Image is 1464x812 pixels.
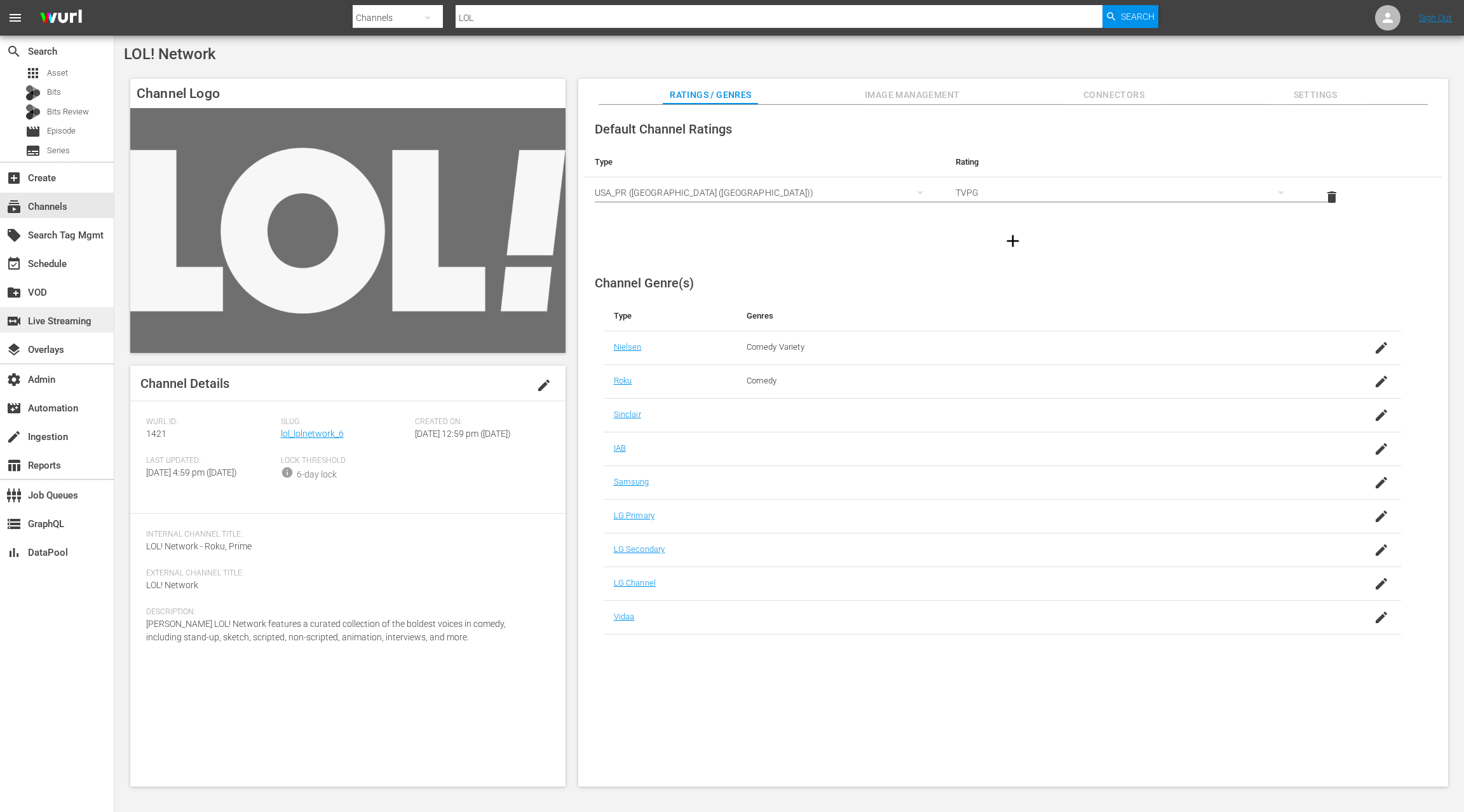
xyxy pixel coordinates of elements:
span: Slug: [281,417,409,427]
span: Asset [47,67,68,79]
h4: Channel Logo [130,79,566,108]
span: Last Updated: [146,456,274,466]
span: Description: [146,607,543,617]
span: LOL! Network [124,45,216,63]
span: Series [25,143,41,158]
button: delete [1317,182,1347,212]
th: Genres [736,301,1312,331]
span: Bits Review [47,106,89,118]
span: Internal Channel Title: [146,530,543,540]
div: Bits Review [25,104,41,120]
span: Overlays [6,342,22,357]
span: LOL! Network [146,580,198,590]
span: LOL! Network - Roku, Prime [146,541,252,551]
span: Episode [25,124,41,139]
span: Create [6,170,22,186]
span: [DATE] 12:59 pm ([DATE]) [415,429,511,439]
span: Lock Threshold: [281,456,409,466]
button: Search [1102,5,1158,28]
span: Asset [25,65,41,81]
a: IAB [614,443,626,453]
a: LG Secondary [614,544,665,554]
span: VOD [6,285,22,300]
span: [PERSON_NAME] LOL! Network features a curated collection of the boldest voices in comedy, includi... [146,619,506,642]
span: Live Streaming [6,313,22,329]
span: Created On: [415,417,543,427]
a: Roku [614,376,632,385]
div: TVPG [956,175,1296,210]
th: Rating [945,147,1306,177]
div: USA_PR ([GEOGRAPHIC_DATA] ([GEOGRAPHIC_DATA])) [595,175,935,210]
div: Bits [25,85,41,100]
span: Search Tag Mgmt [6,228,22,243]
span: edit [536,378,552,393]
span: Default Channel Ratings [595,121,732,137]
span: Bits [47,86,61,99]
span: DataPool [6,545,22,560]
span: Image Management [865,87,960,103]
div: 6-day lock [297,468,337,481]
a: LG Channel [614,578,656,588]
span: Episode [47,125,76,137]
a: Samsung [614,477,649,486]
a: lol_lolnetwork_6 [281,429,344,439]
span: Ratings / Genres [663,87,758,103]
span: Channels [6,199,22,214]
span: Ingestion [6,429,22,444]
span: Automation [6,401,22,416]
span: Wurl ID: [146,417,274,427]
span: Search [1121,5,1155,28]
span: Channel Genre(s) [595,275,694,291]
span: menu [8,10,23,25]
a: Sign Out [1419,13,1452,23]
th: Type [604,301,736,331]
a: Sinclair [614,409,641,419]
th: Type [585,147,945,177]
span: External Channel Title: [146,568,543,579]
a: Nielsen [614,342,642,352]
span: Series [47,144,70,157]
span: GraphQL [6,516,22,532]
span: [DATE] 4:59 pm ([DATE]) [146,467,237,478]
span: Reports [6,458,22,473]
img: LOL! Network [130,108,566,353]
span: Job Queues [6,488,22,503]
span: delete [1324,189,1339,205]
span: Search [6,44,22,59]
span: Settings [1268,87,1363,103]
span: 1421 [146,429,166,439]
table: simple table [585,147,1442,217]
a: Vidaa [614,612,635,621]
span: Schedule [6,256,22,272]
img: ans4CAIJ8jUAAAAAAAAAAAAAAAAAAAAAAAAgQb4GAAAAAAAAAAAAAAAAAAAAAAAAJMjXAAAAAAAAAAAAAAAAAAAAAAAAgAT5G... [30,3,91,33]
span: info [281,466,294,479]
span: Channel Details [140,376,229,391]
span: Connectors [1066,87,1162,103]
button: edit [529,370,559,401]
a: LG Primary [614,511,654,520]
span: Admin [6,372,22,387]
